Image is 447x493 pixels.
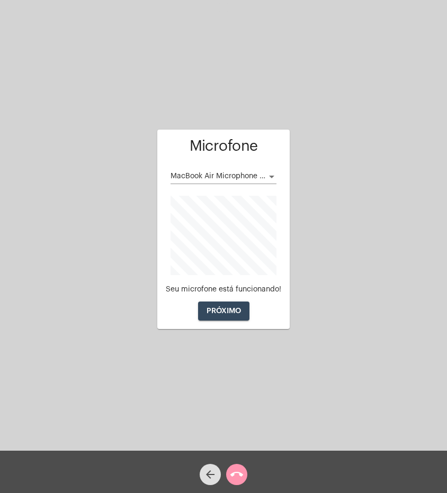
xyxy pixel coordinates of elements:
button: PRÓXIMO [198,302,249,321]
span: MacBook Air Microphone (Built-in) [171,172,290,180]
mat-icon: call_end [230,468,243,481]
mat-icon: arrow_back [204,468,217,481]
h1: Microfone [166,138,281,154]
div: Seu microfone está funcionando! [166,286,281,294]
span: PRÓXIMO [207,307,241,315]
